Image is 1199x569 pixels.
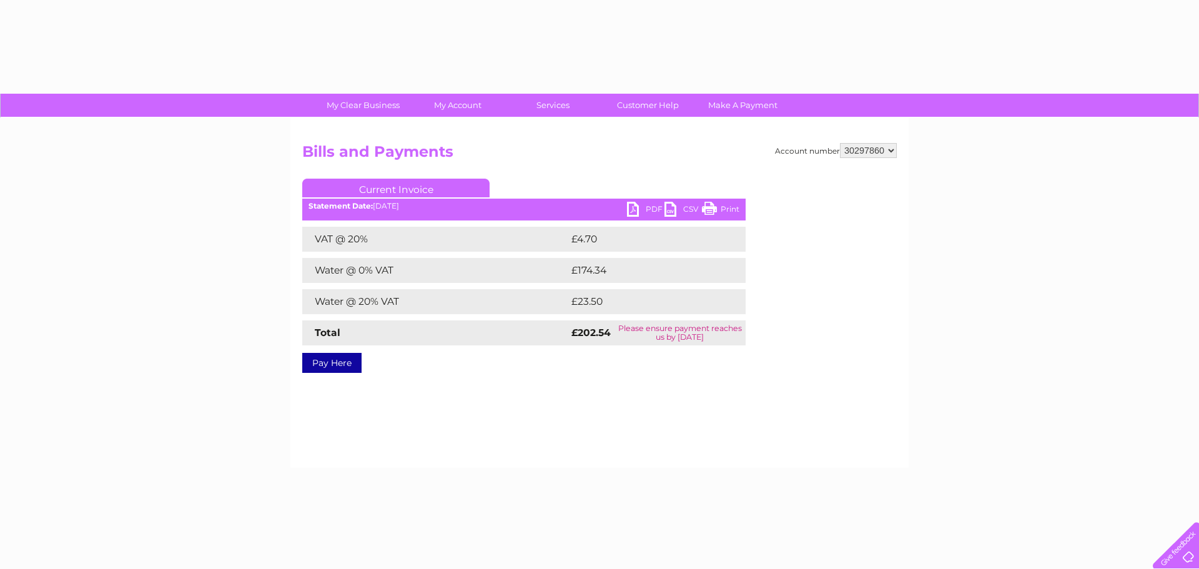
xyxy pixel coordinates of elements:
b: Statement Date: [308,201,373,210]
a: My Account [407,94,510,117]
div: [DATE] [302,202,746,210]
h2: Bills and Payments [302,143,897,167]
a: My Clear Business [312,94,415,117]
td: £174.34 [568,258,723,283]
a: Customer Help [596,94,699,117]
a: CSV [664,202,702,220]
td: Please ensure payment reaches us by [DATE] [614,320,746,345]
strong: £202.54 [571,327,611,339]
a: Current Invoice [302,179,490,197]
strong: Total [315,327,340,339]
td: £23.50 [568,289,720,314]
td: VAT @ 20% [302,227,568,252]
a: Print [702,202,739,220]
a: PDF [627,202,664,220]
div: Account number [775,143,897,158]
td: Water @ 20% VAT [302,289,568,314]
td: £4.70 [568,227,716,252]
td: Water @ 0% VAT [302,258,568,283]
a: Pay Here [302,353,362,373]
a: Make A Payment [691,94,794,117]
a: Services [501,94,604,117]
